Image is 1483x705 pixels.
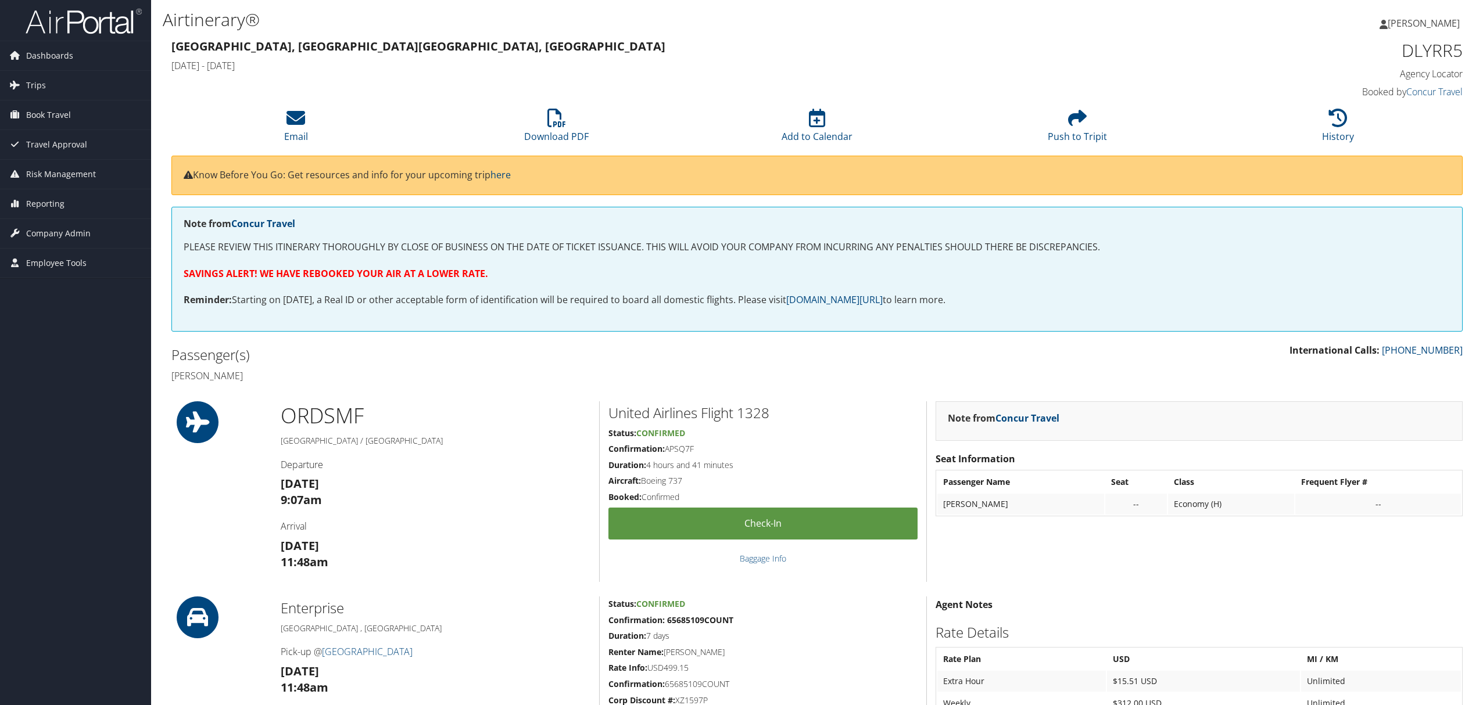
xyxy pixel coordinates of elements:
strong: [DATE] [281,538,319,553]
td: Extra Hour [937,671,1106,692]
th: Seat [1105,472,1167,492]
a: Download PDF [524,115,589,143]
span: Confirmed [636,598,685,609]
h5: Confirmed [608,491,918,503]
h5: 65685109COUNT [608,678,918,690]
h4: Pick-up @ [281,645,590,658]
h4: Arrival [281,520,590,533]
span: Book Travel [26,100,71,130]
a: Push to Tripit [1048,115,1107,143]
strong: Status: [608,427,636,438]
a: Concur Travel [231,217,295,230]
td: [PERSON_NAME] [937,494,1104,515]
strong: Aircraft: [608,475,641,486]
td: $15.51 USD [1107,671,1300,692]
strong: Booked: [608,491,642,502]
a: Concur Travel [1406,85,1463,98]
th: USD [1107,649,1300,670]
h5: [GEOGRAPHIC_DATA] , [GEOGRAPHIC_DATA] [281,623,590,634]
td: Unlimited [1301,671,1461,692]
p: PLEASE REVIEW THIS ITINERARY THOROUGHLY BY CLOSE OF BUSINESS ON THE DATE OF TICKET ISSUANCE. THIS... [184,240,1450,255]
h2: Passenger(s) [171,345,808,365]
h5: 4 hours and 41 minutes [608,459,918,471]
a: [DOMAIN_NAME][URL] [786,293,883,306]
strong: 9:07am [281,492,322,508]
strong: Renter Name: [608,646,664,657]
a: [PERSON_NAME] [1380,6,1471,41]
span: Risk Management [26,160,96,189]
h4: Agency Locator [1153,67,1463,80]
h4: [PERSON_NAME] [171,369,808,382]
h2: Rate Details [936,623,1463,642]
strong: International Calls: [1289,344,1380,357]
strong: Agent Notes [936,598,993,611]
a: Add to Calendar [782,115,852,143]
h1: DLYRR5 [1153,38,1463,63]
div: -- [1111,499,1161,509]
p: Starting on [DATE], a Real ID or other acceptable form of identification will be required to boar... [184,293,1450,308]
h4: [DATE] - [DATE] [171,59,1135,72]
strong: Confirmation: 65685109COUNT [608,614,733,625]
a: here [490,168,511,181]
strong: Duration: [608,630,646,641]
strong: Confirmation: [608,443,665,454]
strong: Confirmation: [608,678,665,689]
h5: Boeing 737 [608,475,918,487]
span: Employee Tools [26,249,87,278]
th: MI / KM [1301,649,1461,670]
span: Trips [26,71,46,100]
th: Rate Plan [937,649,1106,670]
a: Check-in [608,508,918,539]
th: Class [1168,472,1294,492]
strong: Seat Information [936,452,1015,465]
span: [PERSON_NAME] [1388,17,1460,30]
strong: Note from [948,412,1059,425]
h1: ORD SMF [281,401,590,430]
strong: Status: [608,598,636,609]
a: Email [284,115,308,143]
h5: USD499.15 [608,662,918,674]
strong: 11:48am [281,679,328,695]
strong: 11:48am [281,554,328,570]
h1: Airtinerary® [163,8,1035,32]
h2: United Airlines Flight 1328 [608,403,918,423]
th: Passenger Name [937,472,1104,492]
h2: Enterprise [281,598,590,618]
strong: [GEOGRAPHIC_DATA], [GEOGRAPHIC_DATA] [GEOGRAPHIC_DATA], [GEOGRAPHIC_DATA] [171,38,665,54]
a: [PHONE_NUMBER] [1382,344,1463,357]
strong: [DATE] [281,663,319,679]
strong: Reminder: [184,293,232,306]
h5: [PERSON_NAME] [608,646,918,658]
a: [GEOGRAPHIC_DATA] [322,645,413,658]
h4: Booked by [1153,85,1463,98]
img: airportal-logo.png [26,8,142,35]
h5: APSQ7F [608,443,918,455]
span: Travel Approval [26,130,87,159]
div: -- [1301,499,1455,509]
th: Frequent Flyer # [1295,472,1461,492]
span: Confirmed [636,427,685,438]
strong: Duration: [608,459,646,470]
h5: [GEOGRAPHIC_DATA] / [GEOGRAPHIC_DATA] [281,435,590,447]
a: Concur Travel [995,412,1059,425]
strong: Rate Info: [608,662,647,673]
a: Baggage Info [740,553,786,564]
h4: Departure [281,458,590,471]
strong: SAVINGS ALERT! WE HAVE REBOOKED YOUR AIR AT A LOWER RATE. [184,267,488,280]
p: Know Before You Go: Get resources and info for your upcoming trip [184,168,1450,183]
td: Economy (H) [1168,494,1294,515]
span: Reporting [26,189,65,218]
span: Dashboards [26,41,73,70]
a: History [1322,115,1354,143]
span: Company Admin [26,219,91,248]
strong: Note from [184,217,295,230]
h5: 7 days [608,630,918,642]
strong: [DATE] [281,476,319,491]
